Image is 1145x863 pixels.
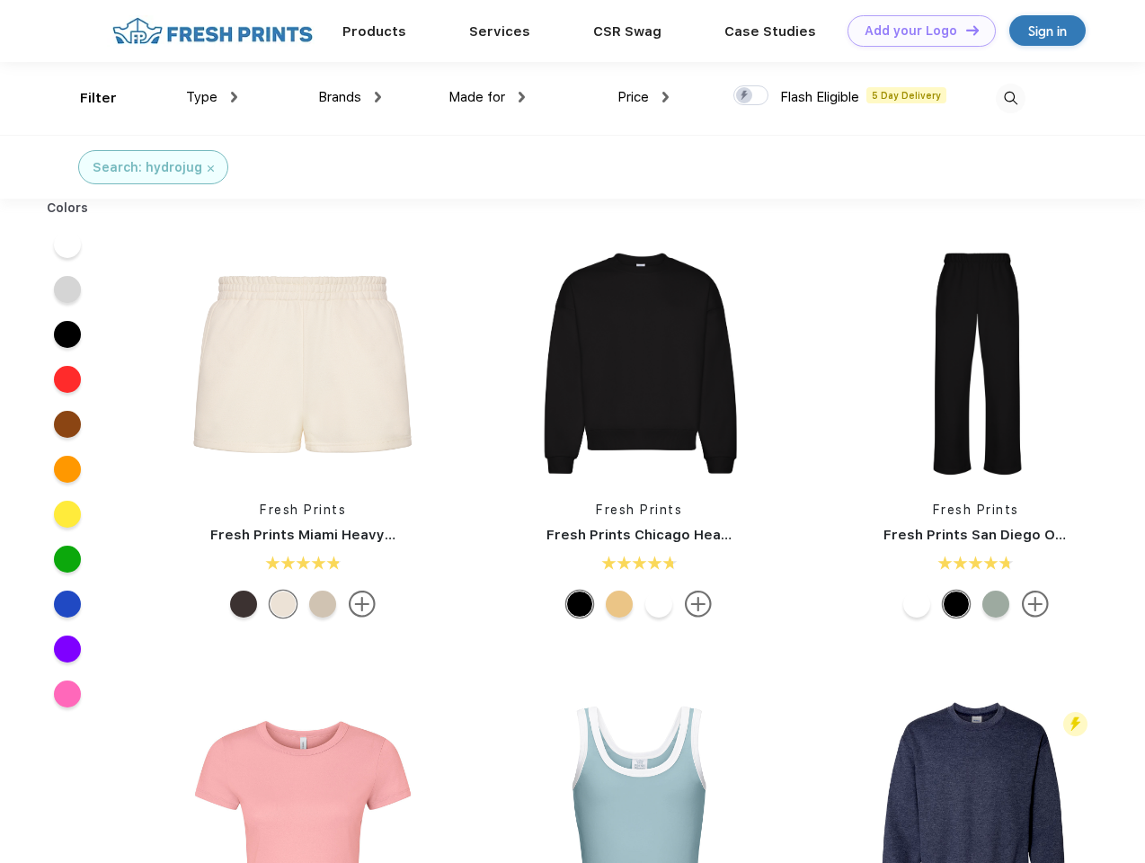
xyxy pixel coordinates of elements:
div: Sign in [1028,21,1067,41]
img: desktop_search.svg [996,84,1025,113]
a: Fresh Prints [260,503,346,517]
div: Sage Green mto [982,591,1009,618]
div: Dark Chocolate mto [230,591,257,618]
img: more.svg [349,591,376,618]
a: Fresh Prints Miami Heavyweight Shorts [210,527,482,543]
a: Fresh Prints Chicago Heavyweight Crewneck [546,527,857,543]
a: Products [342,23,406,40]
div: Buttermilk mto [270,591,297,618]
div: White [645,591,672,618]
div: Sand mto [309,591,336,618]
span: Brands [318,89,361,105]
span: 5 Day Delivery [866,87,946,103]
div: Black [943,591,970,618]
img: func=resize&h=266 [519,244,759,483]
img: DT [966,25,979,35]
img: func=resize&h=266 [857,244,1096,483]
a: Fresh Prints [596,503,682,517]
img: flash_active_toggle.svg [1063,712,1087,736]
img: more.svg [1022,591,1049,618]
img: filter_cancel.svg [208,165,214,172]
span: Made for [448,89,505,105]
div: White [903,591,930,618]
div: Add your Logo [865,23,957,39]
div: Bahama Yellow mto [606,591,633,618]
img: more.svg [685,591,712,618]
img: dropdown.png [519,92,525,102]
img: dropdown.png [662,92,669,102]
div: Colors [33,199,102,218]
img: dropdown.png [375,92,381,102]
img: fo%20logo%202.webp [107,15,318,47]
div: Filter [80,88,117,109]
span: Price [617,89,649,105]
span: Flash Eligible [780,89,859,105]
div: Search: hydrojug [93,158,202,177]
a: Fresh Prints [933,503,1019,517]
span: Type [186,89,217,105]
img: func=resize&h=266 [183,244,422,483]
div: Black [566,591,593,618]
img: dropdown.png [231,92,237,102]
a: Sign in [1009,15,1086,46]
